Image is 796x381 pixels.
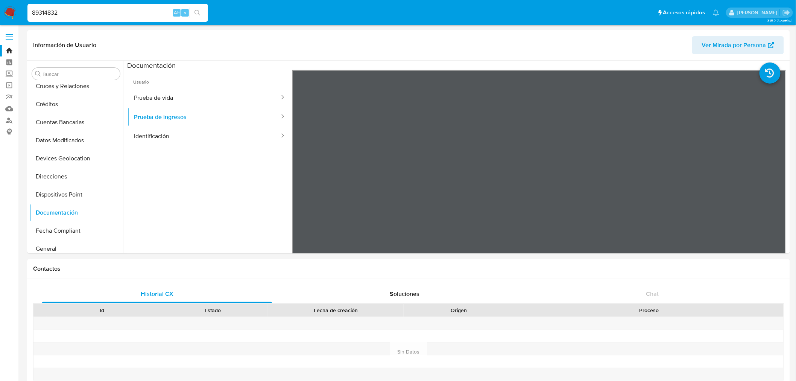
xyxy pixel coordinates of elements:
[646,290,659,298] span: Chat
[27,8,208,18] input: Buscar usuario o caso...
[29,77,123,95] button: Cruces y Relaciones
[163,306,263,314] div: Estado
[190,8,205,18] button: search-icon
[141,290,173,298] span: Historial CX
[33,41,96,49] h1: Información de Usuario
[273,306,398,314] div: Fecha de creación
[782,9,790,17] a: Salir
[520,306,778,314] div: Proceso
[713,9,719,16] a: Notificaciones
[29,222,123,240] button: Fecha Compliant
[692,36,784,54] button: Ver Mirada por Persona
[33,265,784,273] h1: Contactos
[29,240,123,258] button: General
[390,290,420,298] span: Soluciones
[29,149,123,168] button: Devices Geolocation
[184,9,186,16] span: s
[29,186,123,204] button: Dispositivos Point
[43,71,117,78] input: Buscar
[29,131,123,149] button: Datos Modificados
[737,9,780,16] p: gregorio.negri@mercadolibre.com
[29,95,123,113] button: Créditos
[29,168,123,186] button: Direcciones
[52,306,152,314] div: Id
[29,113,123,131] button: Cuentas Bancarias
[35,71,41,77] button: Buscar
[409,306,509,314] div: Origen
[29,204,123,222] button: Documentación
[174,9,180,16] span: Alt
[663,9,705,17] span: Accesos rápidos
[702,36,766,54] span: Ver Mirada por Persona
